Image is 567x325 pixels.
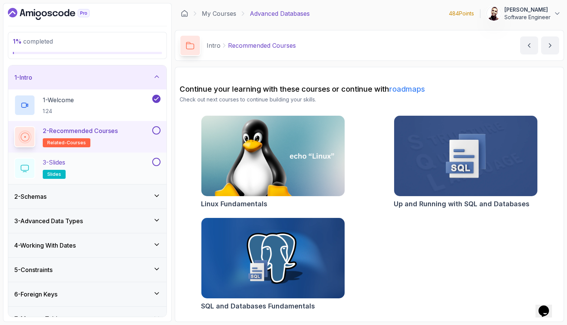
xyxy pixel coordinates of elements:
[14,290,57,299] h3: 6 - Foreign Keys
[8,282,166,306] button: 6-Foreign Keys
[202,9,236,18] a: My Courses
[541,36,559,54] button: next content
[389,85,425,94] a: roadmaps
[14,95,160,116] button: 1-Welcome1:24
[180,96,559,103] p: Check out next courses to continue building your skills.
[14,126,160,147] button: 2-Recommended Coursesrelated-courses
[504,14,550,21] p: Software Engineer
[14,158,160,179] button: 3-Slidesslides
[394,199,529,209] h2: Up and Running with SQL and Databases
[14,265,52,274] h3: 5 - Constraints
[449,10,474,17] p: 484 Points
[8,184,166,209] button: 2-Schemas
[43,126,118,135] p: 2 - Recommended Courses
[201,301,315,311] h2: SQL and Databases Fundamentals
[486,6,561,21] button: user profile image[PERSON_NAME]Software Engineer
[201,218,345,311] a: SQL and Databases Fundamentals cardSQL and Databases Fundamentals
[8,65,166,89] button: 1-Intro
[394,116,537,196] img: Up and Running with SQL and Databases card
[43,107,74,115] p: 1:24
[8,8,107,20] a: Dashboard
[13,38,22,45] span: 1 %
[43,158,65,167] p: 3 - Slides
[47,140,86,146] span: related-courses
[250,9,310,18] p: Advanced Databases
[180,84,559,94] h2: Continue your learning with these courses or continue with
[14,216,83,225] h3: 3 - Advanced Data Types
[14,192,46,201] h3: 2 - Schemas
[201,218,345,298] img: SQL and Databases Fundamentals card
[504,6,550,14] p: [PERSON_NAME]
[47,171,61,177] span: slides
[394,115,538,209] a: Up and Running with SQL and Databases cardUp and Running with SQL and Databases
[207,41,220,50] p: Intro
[14,241,76,250] h3: 4 - Working With Dates
[201,115,345,209] a: Linux Fundamentals cardLinux Fundamentals
[228,41,296,50] p: Recommended Courses
[43,95,74,104] p: 1 - Welcome
[181,10,188,17] a: Dashboard
[14,73,32,82] h3: 1 - Intro
[8,258,166,282] button: 5-Constraints
[535,295,559,317] iframe: chat widget
[201,116,345,196] img: Linux Fundamentals card
[487,6,501,21] img: user profile image
[201,199,267,209] h2: Linux Fundamentals
[520,36,538,54] button: previous content
[13,38,53,45] span: completed
[8,209,166,233] button: 3-Advanced Data Types
[14,314,64,323] h3: 7 - Manage Tables
[8,233,166,257] button: 4-Working With Dates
